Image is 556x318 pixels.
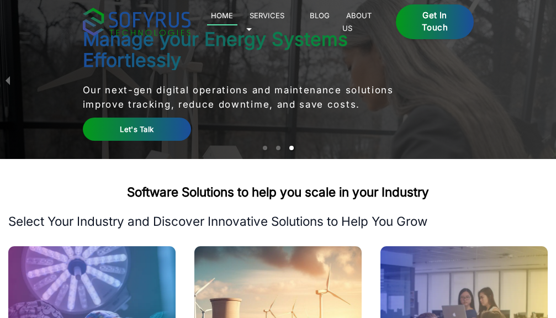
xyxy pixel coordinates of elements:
[207,9,237,25] a: Home
[8,213,548,230] p: Select Your Industry and Discover Innovative Solutions to Help You Grow
[83,83,409,112] p: Our next-gen digital operations and maintenance solutions improve tracking, reduce downtime, and ...
[83,118,192,140] a: Let's Talk
[396,4,473,40] a: Get in Touch
[306,9,334,22] a: Blog
[83,8,190,36] img: sofyrus
[263,146,267,150] li: slide item 1
[342,9,372,34] a: About Us
[246,9,285,34] a: Services 🞃
[276,146,280,150] li: slide item 2
[289,146,294,150] li: slide item 3
[8,184,548,200] h2: Software Solutions to help you scale in your Industry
